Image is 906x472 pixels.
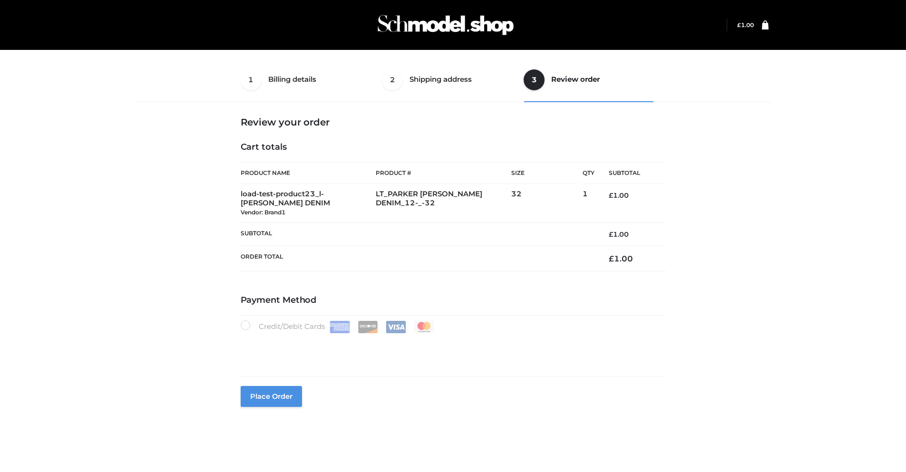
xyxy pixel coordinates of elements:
[583,184,594,222] td: 1
[386,321,406,333] img: Visa
[358,321,378,333] img: Discover
[241,222,594,246] th: Subtotal
[583,162,594,184] th: Qty
[241,246,594,271] th: Order Total
[594,163,666,184] th: Subtotal
[737,21,754,29] a: £1.00
[609,230,629,239] bdi: 1.00
[609,230,613,239] span: £
[609,191,613,200] span: £
[330,321,350,333] img: Amex
[239,331,664,366] iframe: Secure payment input frame
[414,321,434,333] img: Mastercard
[737,21,741,29] span: £
[241,209,285,216] small: Vendor: Brand1
[374,6,517,44] img: Schmodel Admin 964
[609,254,633,263] bdi: 1.00
[241,295,666,306] h4: Payment Method
[241,320,435,333] label: Credit/Debit Cards
[241,162,376,184] th: Product Name
[511,163,578,184] th: Size
[241,386,302,407] button: Place order
[376,184,511,222] td: LT_PARKER [PERSON_NAME] DENIM_12-_-32
[737,21,754,29] bdi: 1.00
[511,184,583,222] td: 32
[376,162,511,184] th: Product #
[609,254,614,263] span: £
[241,142,666,153] h4: Cart totals
[241,184,376,222] td: load-test-product23_l-[PERSON_NAME] DENIM
[241,116,666,128] h3: Review your order
[609,191,629,200] bdi: 1.00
